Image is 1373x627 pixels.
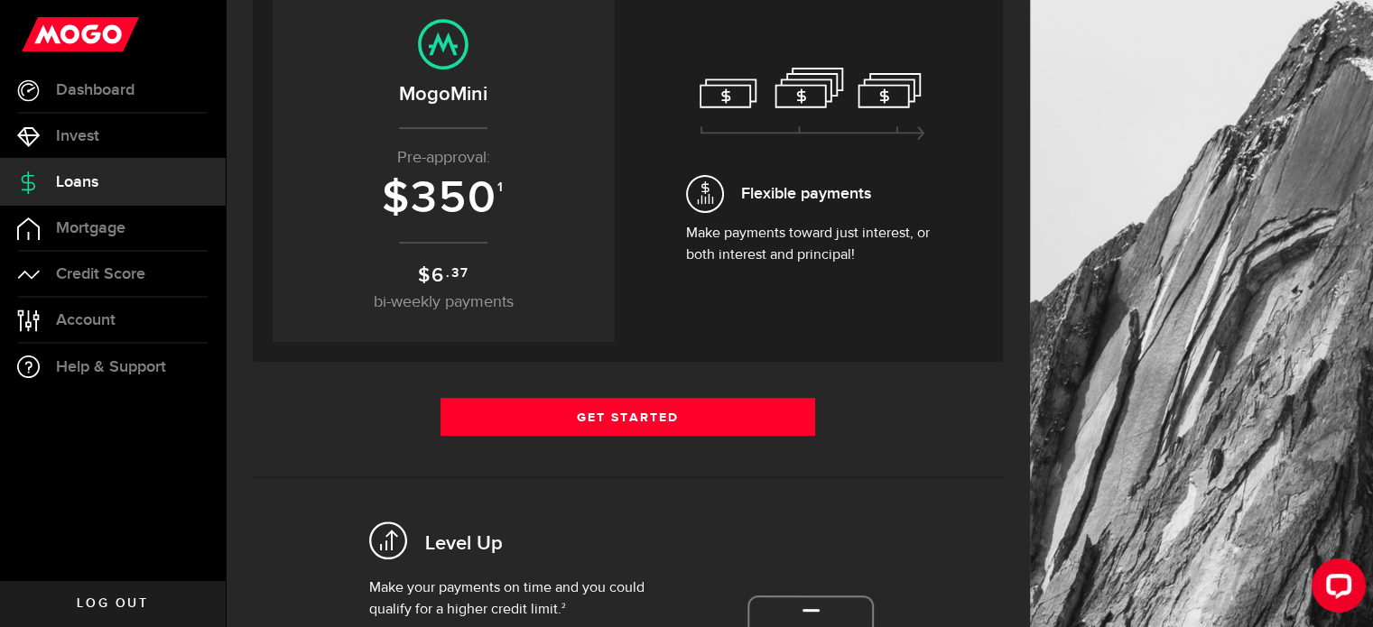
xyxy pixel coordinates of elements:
a: Get Started [441,398,816,436]
span: Credit Score [56,266,145,282]
span: Invest [56,128,99,144]
span: Help & Support [56,359,166,375]
sup: 1 [497,180,505,196]
sup: .37 [446,263,468,283]
span: 6 [431,263,445,288]
span: Flexible payments [741,181,871,206]
h2: Level Up [425,530,503,558]
span: Mortgage [56,220,125,236]
span: $ [418,263,431,288]
h2: MogoMini [291,79,597,109]
p: Make your payments on time and you could qualify for a higher credit limit. [369,577,662,621]
span: bi-weekly payments [374,294,514,310]
span: Account [56,312,116,328]
p: Make payments toward just interest, or both interest and principal! [686,223,939,266]
sup: 2 [561,603,566,610]
span: 350 [411,171,497,226]
p: Pre-approval: [291,146,597,171]
iframe: LiveChat chat widget [1297,551,1373,627]
span: Log out [77,597,148,610]
span: Loans [56,174,98,190]
span: Dashboard [56,82,135,98]
span: $ [382,171,411,226]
